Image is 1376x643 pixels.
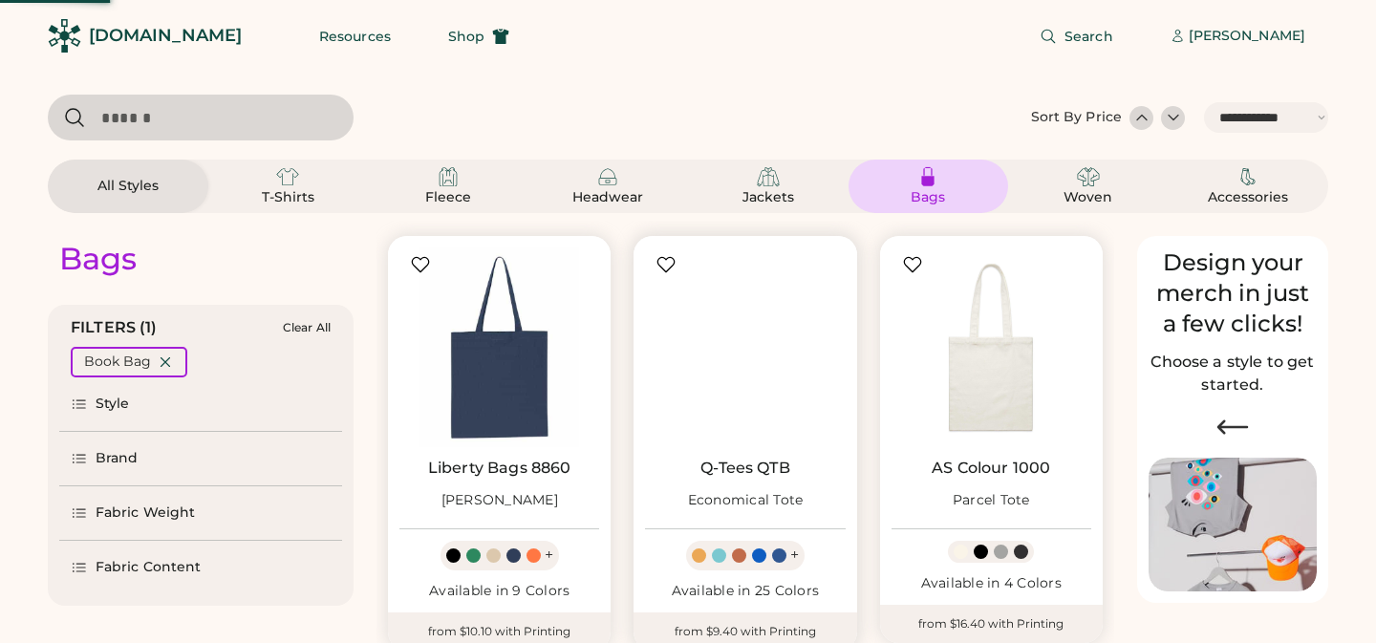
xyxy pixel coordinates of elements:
h2: Choose a style to get started. [1149,351,1317,397]
a: Q-Tees QTB [700,459,790,478]
div: Available in 25 Colors [645,582,845,601]
div: Fabric Weight [96,504,195,523]
img: Rendered Logo - Screens [48,19,81,53]
div: Design your merch in just a few clicks! [1149,247,1317,339]
div: Headwear [565,188,651,207]
div: Brand [96,449,139,468]
button: Shop [425,17,532,55]
div: [PERSON_NAME] [441,491,558,510]
div: Book Bag [84,353,151,372]
div: + [790,545,799,566]
img: Fleece Icon [437,165,460,188]
div: Sort By Price [1031,108,1122,127]
div: Fleece [405,188,491,207]
img: Accessories Icon [1236,165,1259,188]
button: Resources [296,17,414,55]
div: [PERSON_NAME] [1189,27,1305,46]
img: T-Shirts Icon [276,165,299,188]
div: Style [96,395,130,414]
div: [DOMAIN_NAME] [89,24,242,48]
div: Bags [885,188,971,207]
div: All Styles [85,177,171,196]
img: AS Colour 1000 Parcel Tote [892,247,1091,447]
div: Available in 9 Colors [399,582,599,601]
div: FILTERS (1) [71,316,158,339]
img: Woven Icon [1077,165,1100,188]
div: Bags [59,240,137,278]
div: T-Shirts [245,188,331,207]
img: Bags Icon [916,165,939,188]
div: Parcel Tote [953,491,1030,510]
span: Search [1064,30,1113,43]
img: Headwear Icon [596,165,619,188]
div: Accessories [1205,188,1291,207]
div: Jackets [725,188,811,207]
a: AS Colour 1000 [932,459,1050,478]
div: Clear All [283,321,331,334]
img: Jackets Icon [757,165,780,188]
div: Economical Tote [688,491,804,510]
div: + [545,545,553,566]
a: Liberty Bags 8860 [428,459,571,478]
div: Fabric Content [96,558,201,577]
img: Q-Tees QTB Economical Tote [645,247,845,447]
img: Liberty Bags 8860 Nicole Tote [399,247,599,447]
span: Shop [448,30,484,43]
img: Image of Lisa Congdon Eye Print on T-Shirt and Hat [1149,458,1317,592]
div: Woven [1045,188,1131,207]
div: from $16.40 with Printing [880,605,1103,643]
button: Search [1017,17,1136,55]
div: Available in 4 Colors [892,574,1091,593]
